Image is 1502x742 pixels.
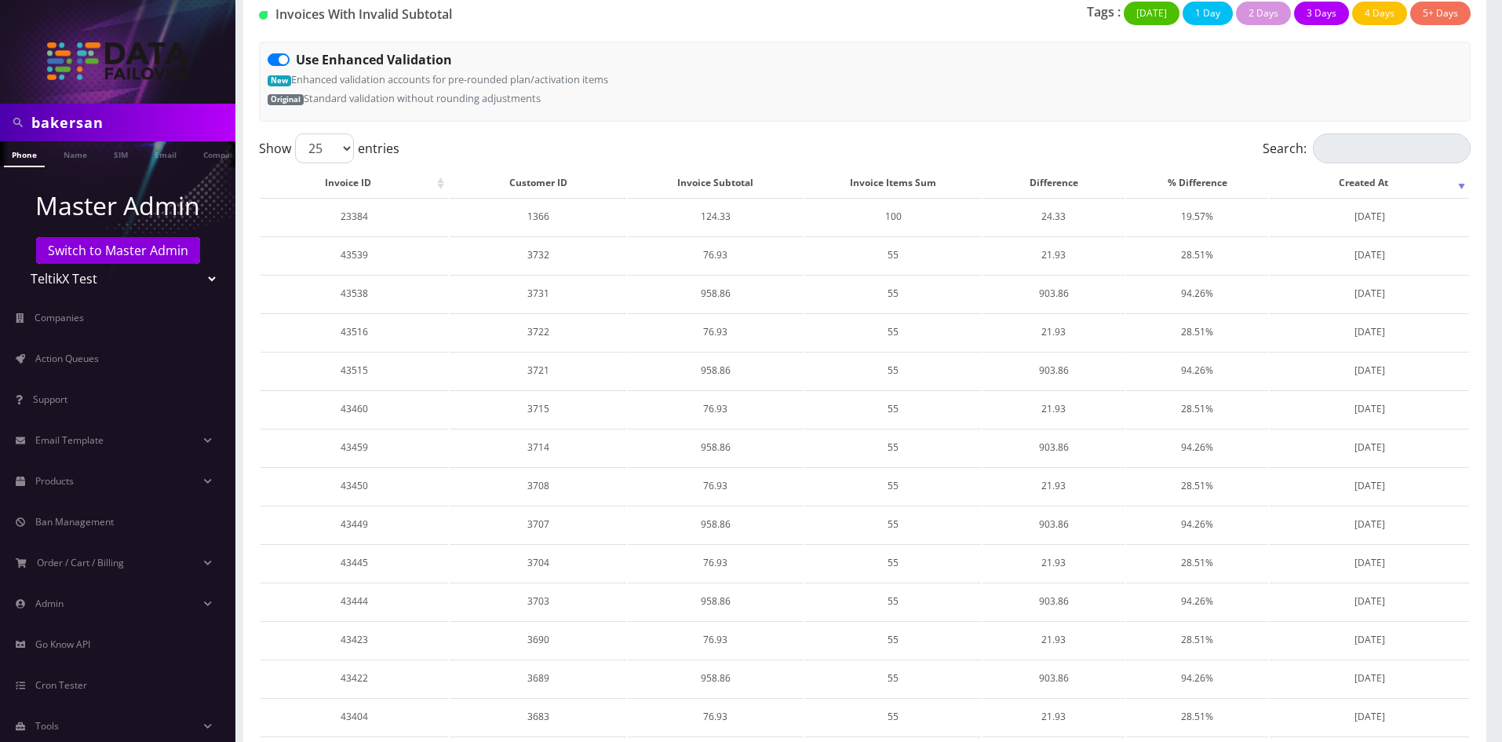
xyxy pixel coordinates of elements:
[35,515,114,528] span: Ban Management
[1126,583,1268,620] td: 94.26%
[982,429,1125,466] td: 903.86
[450,429,625,466] td: 3714
[450,621,625,658] td: 3690
[982,170,1125,196] th: Difference
[1126,544,1268,581] td: 28.51%
[628,506,804,543] td: 958.86
[35,474,74,488] span: Products
[35,638,90,651] span: Go Know API
[628,583,804,620] td: 958.86
[450,236,625,273] td: 3732
[805,698,981,735] td: 55
[261,275,448,312] td: 43538
[628,236,804,273] td: 76.93
[268,72,608,105] small: Enhanced validation accounts for pre-rounded plan/activation items Standard validation without ro...
[450,698,625,735] td: 3683
[268,75,291,86] span: New
[261,170,448,196] th: Invoice ID: activate to sort column ascending
[628,275,804,312] td: 958.86
[261,429,448,466] td: 43459
[35,433,104,447] span: Email Template
[1126,467,1268,504] td: 28.51%
[1270,275,1469,312] td: [DATE]
[261,467,448,504] td: 43450
[450,506,625,543] td: 3707
[1183,2,1233,25] button: 1 Day
[1126,236,1268,273] td: 28.51%
[628,544,804,581] td: 76.93
[450,198,625,235] td: 1366
[35,311,84,324] span: Companies
[261,390,448,427] td: 43460
[1270,544,1469,581] td: [DATE]
[31,108,231,137] input: Search in Company
[261,352,448,389] td: 43515
[805,467,981,504] td: 55
[35,678,87,692] span: Cron Tester
[628,467,804,504] td: 76.93
[982,698,1125,735] td: 21.93
[261,583,448,620] td: 43444
[56,141,95,166] a: Name
[1270,621,1469,658] td: [DATE]
[1126,170,1268,196] th: % Difference
[1270,313,1469,350] td: [DATE]
[450,352,625,389] td: 3721
[1126,621,1268,658] td: 28.51%
[982,352,1125,389] td: 903.86
[1410,2,1471,25] button: 5+ Days
[35,352,99,365] span: Action Queues
[805,429,981,466] td: 55
[628,390,804,427] td: 76.93
[261,660,448,696] td: 43422
[295,133,354,163] select: Showentries
[1270,352,1469,389] td: [DATE]
[982,583,1125,620] td: 903.86
[195,141,248,166] a: Company
[1126,352,1268,389] td: 94.26%
[261,621,448,658] td: 43423
[1126,390,1268,427] td: 28.51%
[805,621,981,658] td: 55
[1270,467,1469,504] td: [DATE]
[450,390,625,427] td: 3715
[982,390,1125,427] td: 21.93
[1270,583,1469,620] td: [DATE]
[259,133,399,163] label: Show entries
[805,390,981,427] td: 55
[982,544,1125,581] td: 21.93
[450,544,625,581] td: 3704
[628,660,804,696] td: 958.86
[36,237,200,264] button: Switch to Master Admin
[259,7,647,22] h1: Invoices With Invalid Subtotal
[982,236,1125,273] td: 21.93
[805,506,981,543] td: 55
[805,544,981,581] td: 55
[1124,2,1179,25] button: [DATE]
[33,393,67,406] span: Support
[982,621,1125,658] td: 21.93
[628,170,804,196] th: Invoice Subtotal
[261,313,448,350] td: 43516
[1294,2,1349,25] button: 3 Days
[261,236,448,273] td: 43539
[628,621,804,658] td: 76.93
[805,660,981,696] td: 55
[147,141,184,166] a: Email
[1270,429,1469,466] td: [DATE]
[1270,198,1469,235] td: [DATE]
[106,141,136,166] a: SIM
[1270,390,1469,427] td: [DATE]
[628,352,804,389] td: 958.86
[1236,2,1291,25] button: 2 Days
[1263,133,1471,163] label: Search:
[805,198,981,235] td: 100
[982,275,1125,312] td: 903.86
[35,719,59,733] span: Tools
[982,660,1125,696] td: 903.86
[37,556,124,569] span: Order / Cart / Billing
[1126,313,1268,350] td: 28.51%
[450,170,625,196] th: Customer ID
[805,583,981,620] td: 55
[805,275,981,312] td: 55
